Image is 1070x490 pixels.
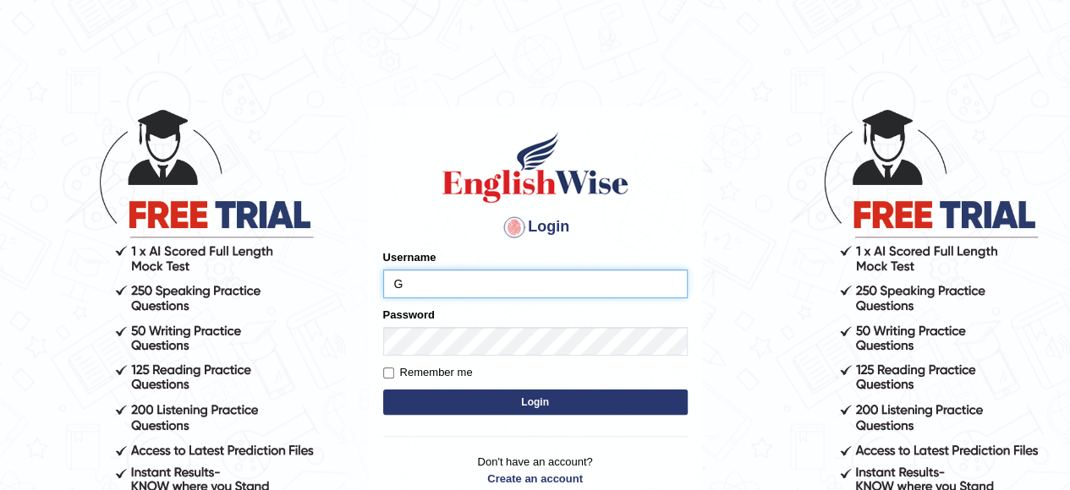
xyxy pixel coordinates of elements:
[383,367,394,378] input: Remember me
[383,249,436,265] label: Username
[383,307,435,323] label: Password
[383,214,688,241] h4: Login
[383,389,688,415] button: Login
[439,129,632,205] img: Logo of English Wise sign in for intelligent practice with AI
[383,471,688,487] a: Create an account
[383,364,473,381] label: Remember me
